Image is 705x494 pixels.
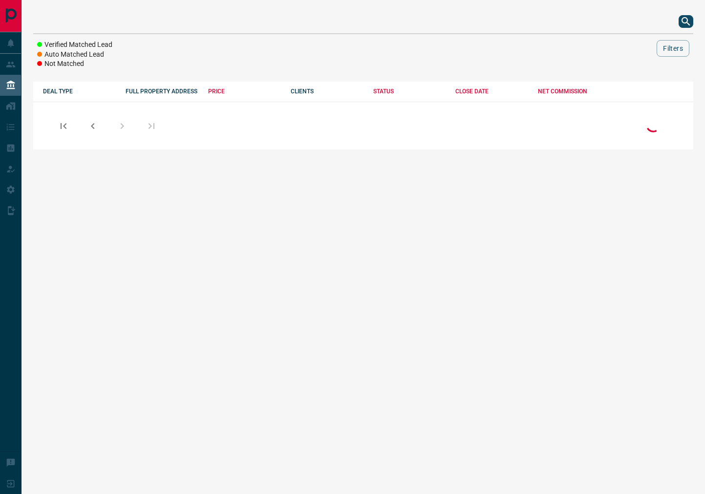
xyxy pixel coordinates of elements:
li: Auto Matched Lead [37,50,112,60]
div: STATUS [373,88,446,95]
div: CLIENTS [291,88,363,95]
div: FULL PROPERTY ADDRESS [126,88,198,95]
div: DEAL TYPE [43,88,116,95]
div: NET COMMISSION [538,88,611,95]
div: PRICE [208,88,281,95]
button: search button [679,15,693,28]
li: Not Matched [37,59,112,69]
li: Verified Matched Lead [37,40,112,50]
div: Loading [643,115,663,136]
div: CLOSE DATE [455,88,528,95]
button: Filters [657,40,689,57]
